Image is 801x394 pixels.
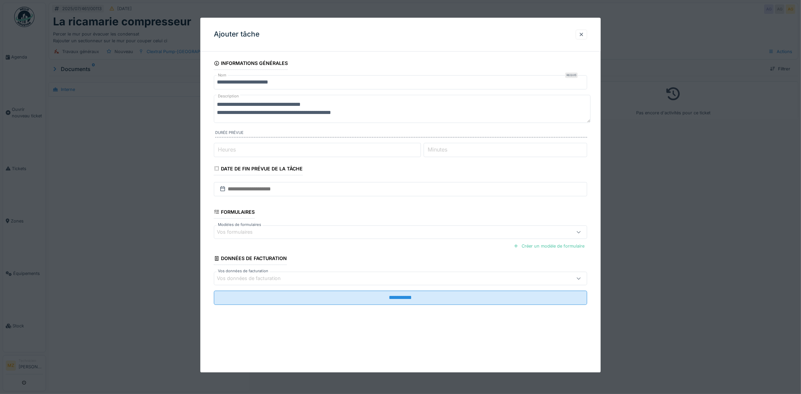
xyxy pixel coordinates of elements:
label: Vos données de facturation [217,268,270,274]
div: Vos données de facturation [217,275,290,282]
div: Formulaires [214,207,255,218]
label: Nom [217,73,228,78]
div: Créer un modèle de formulaire [511,241,587,251]
h3: Ajouter tâche [214,30,259,39]
label: Minutes [426,145,449,154]
div: Vos formulaires [217,228,262,236]
label: Durée prévue [215,130,587,137]
label: Heures [217,145,237,154]
div: Date de fin prévue de la tâche [214,164,303,175]
div: Données de facturation [214,253,287,265]
div: Requis [565,73,578,78]
div: Informations générales [214,58,288,70]
label: Description [217,92,240,101]
label: Modèles de formulaires [217,222,262,228]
